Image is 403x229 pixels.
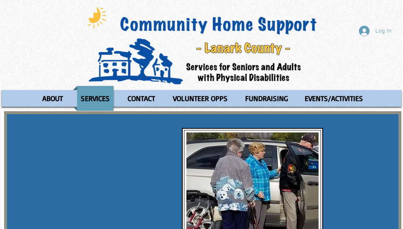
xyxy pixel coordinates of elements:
p: SERVICES [77,86,113,111]
nav: Site [2,86,401,111]
p: FUNDRAISING [241,86,292,111]
button: Log In [353,23,397,39]
a: CONTACT [120,86,163,111]
a: ABOUT [35,86,71,111]
p: EVENTS/ACTIVITIES [301,86,367,111]
p: ABOUT [39,86,66,111]
a: EVENTS/ACTIVITIES [297,86,371,111]
p: VOLUNTEER OPPS [169,86,231,111]
p: CONTACT [124,86,159,111]
a: SERVICES [73,86,117,111]
span: Log In [372,27,394,35]
a: VOLUNTEER OPPS [165,86,235,111]
a: FUNDRAISING [237,86,295,111]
